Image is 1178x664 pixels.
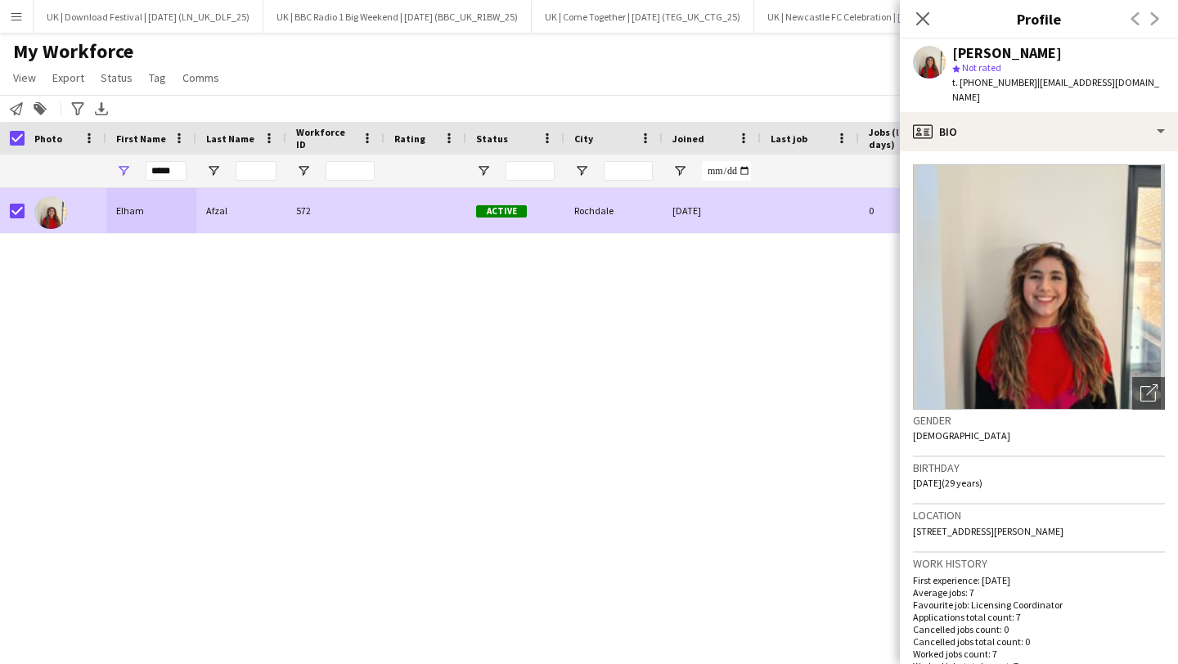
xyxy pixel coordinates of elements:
[7,99,26,119] app-action-btn: Notify workforce
[296,126,355,150] span: Workforce ID
[34,132,62,145] span: Photo
[771,132,807,145] span: Last job
[46,67,91,88] a: Export
[913,413,1165,428] h3: Gender
[182,70,219,85] span: Comms
[913,611,1165,623] p: Applications total count: 7
[574,164,589,178] button: Open Filter Menu
[702,161,751,181] input: Joined Filter Input
[263,1,532,33] button: UK | BBC Radio 1 Big Weekend | [DATE] (BBC_UK_R1BW_25)
[913,477,982,489] span: [DATE] (29 years)
[913,648,1165,660] p: Worked jobs count: 7
[34,1,263,33] button: UK | Download Festival | [DATE] (LN_UK_DLF_25)
[1132,377,1165,410] div: Open photos pop-in
[913,599,1165,611] p: Favourite job: Licensing Coordinator
[13,70,36,85] span: View
[913,525,1063,537] span: [STREET_ADDRESS][PERSON_NAME]
[564,188,663,233] div: Rochdale
[859,188,965,233] div: 0
[913,574,1165,586] p: First experience: [DATE]
[116,164,131,178] button: Open Filter Menu
[394,132,425,145] span: Rating
[672,164,687,178] button: Open Filter Menu
[952,76,1159,103] span: | [EMAIL_ADDRESS][DOMAIN_NAME]
[13,39,133,64] span: My Workforce
[101,70,133,85] span: Status
[913,586,1165,599] p: Average jobs: 7
[913,623,1165,635] p: Cancelled jobs count: 0
[286,188,384,233] div: 572
[206,164,221,178] button: Open Filter Menu
[532,1,754,33] button: UK | Come Together | [DATE] (TEG_UK_CTG_25)
[34,196,67,229] img: Elham Afzal
[754,1,1026,33] button: UK | Newcastle FC Celebration | [DATE] (NUFC_UK_CCC_25)
[206,132,254,145] span: Last Name
[296,164,311,178] button: Open Filter Menu
[913,164,1165,410] img: Crew avatar or photo
[7,67,43,88] a: View
[913,635,1165,648] p: Cancelled jobs total count: 0
[52,70,84,85] span: Export
[952,46,1062,61] div: [PERSON_NAME]
[142,67,173,88] a: Tag
[952,76,1037,88] span: t. [PHONE_NUMBER]
[30,99,50,119] app-action-btn: Add to tag
[176,67,226,88] a: Comms
[196,188,286,233] div: Afzal
[604,161,653,181] input: City Filter Input
[574,132,593,145] span: City
[68,99,88,119] app-action-btn: Advanced filters
[476,205,527,218] span: Active
[149,70,166,85] span: Tag
[94,67,139,88] a: Status
[116,132,166,145] span: First Name
[962,61,1001,74] span: Not rated
[106,188,196,233] div: Elham
[236,161,277,181] input: Last Name Filter Input
[900,112,1178,151] div: Bio
[913,460,1165,475] h3: Birthday
[913,429,1010,442] span: [DEMOGRAPHIC_DATA]
[326,161,375,181] input: Workforce ID Filter Input
[913,508,1165,523] h3: Location
[476,164,491,178] button: Open Filter Menu
[663,188,761,233] div: [DATE]
[146,161,187,181] input: First Name Filter Input
[506,161,555,181] input: Status Filter Input
[476,132,508,145] span: Status
[900,8,1178,29] h3: Profile
[869,126,936,150] span: Jobs (last 90 days)
[913,556,1165,571] h3: Work history
[92,99,111,119] app-action-btn: Export XLSX
[672,132,704,145] span: Joined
